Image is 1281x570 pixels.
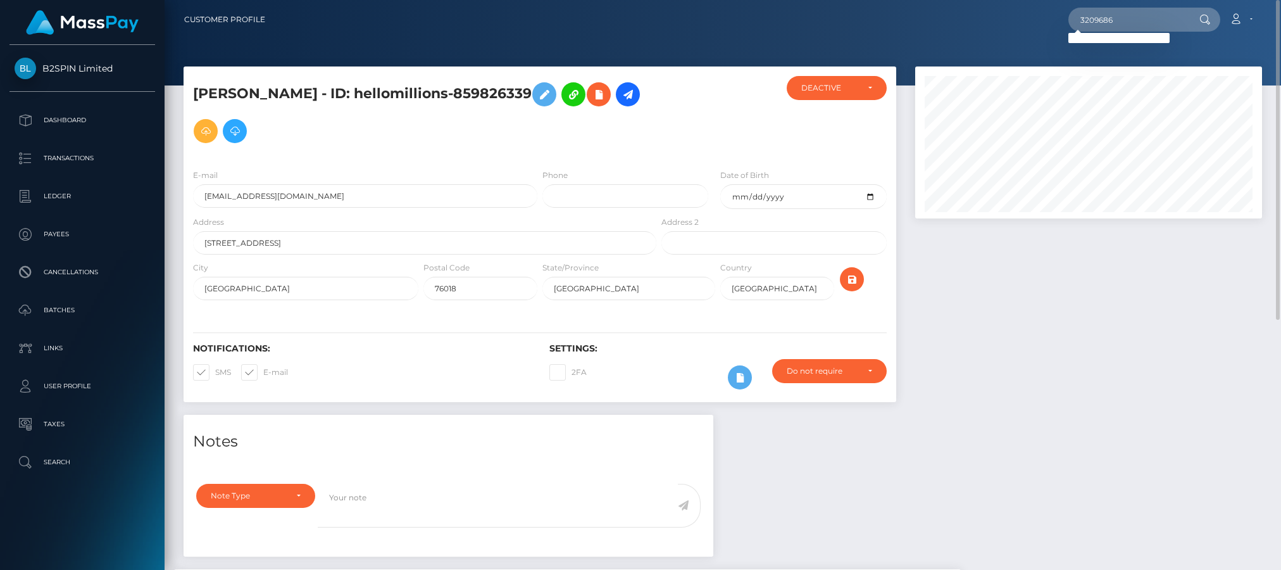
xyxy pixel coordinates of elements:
label: 2FA [549,364,587,381]
label: SMS [193,364,231,381]
a: Customer Profile [184,6,265,33]
p: Batches [15,301,150,320]
label: Postal Code [423,262,470,274]
button: DEACTIVE [787,76,887,100]
p: Taxes [15,415,150,434]
label: State/Province [542,262,599,274]
p: Ledger [15,187,150,206]
p: Dashboard [15,111,150,130]
img: MassPay Logo [26,10,139,35]
a: Transactions [9,142,155,174]
h5: [PERSON_NAME] - ID: hellomillions-859826339 [193,76,649,149]
div: DEACTIVE [801,83,858,93]
p: Transactions [15,149,150,168]
a: Links [9,332,155,364]
input: Search... [1068,8,1187,32]
a: Dashboard [9,104,155,136]
label: E-mail [193,170,218,181]
label: Country [720,262,752,274]
span: B2SPIN Limited [9,63,155,74]
label: E-mail [241,364,288,381]
a: Batches [9,294,155,326]
a: Cancellations [9,256,155,288]
button: Do not require [772,359,887,383]
button: Note Type [196,484,315,508]
p: User Profile [15,377,150,396]
div: Note Type [211,491,286,501]
a: Payees [9,218,155,250]
a: Search [9,446,155,478]
p: Cancellations [15,263,150,282]
a: Initiate Payout [616,82,640,106]
p: Links [15,339,150,358]
label: City [193,262,208,274]
a: Taxes [9,408,155,440]
p: Search [15,453,150,472]
h4: Notes [193,431,704,453]
p: Payees [15,225,150,244]
a: User Profile [9,370,155,402]
h6: Settings: [549,343,887,354]
label: Address 2 [661,217,699,228]
label: Date of Birth [720,170,769,181]
a: Ledger [9,180,155,212]
label: Address [193,217,224,228]
h6: Notifications: [193,343,530,354]
div: Do not require [787,366,858,376]
label: Phone [542,170,568,181]
img: B2SPIN Limited [15,58,36,79]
